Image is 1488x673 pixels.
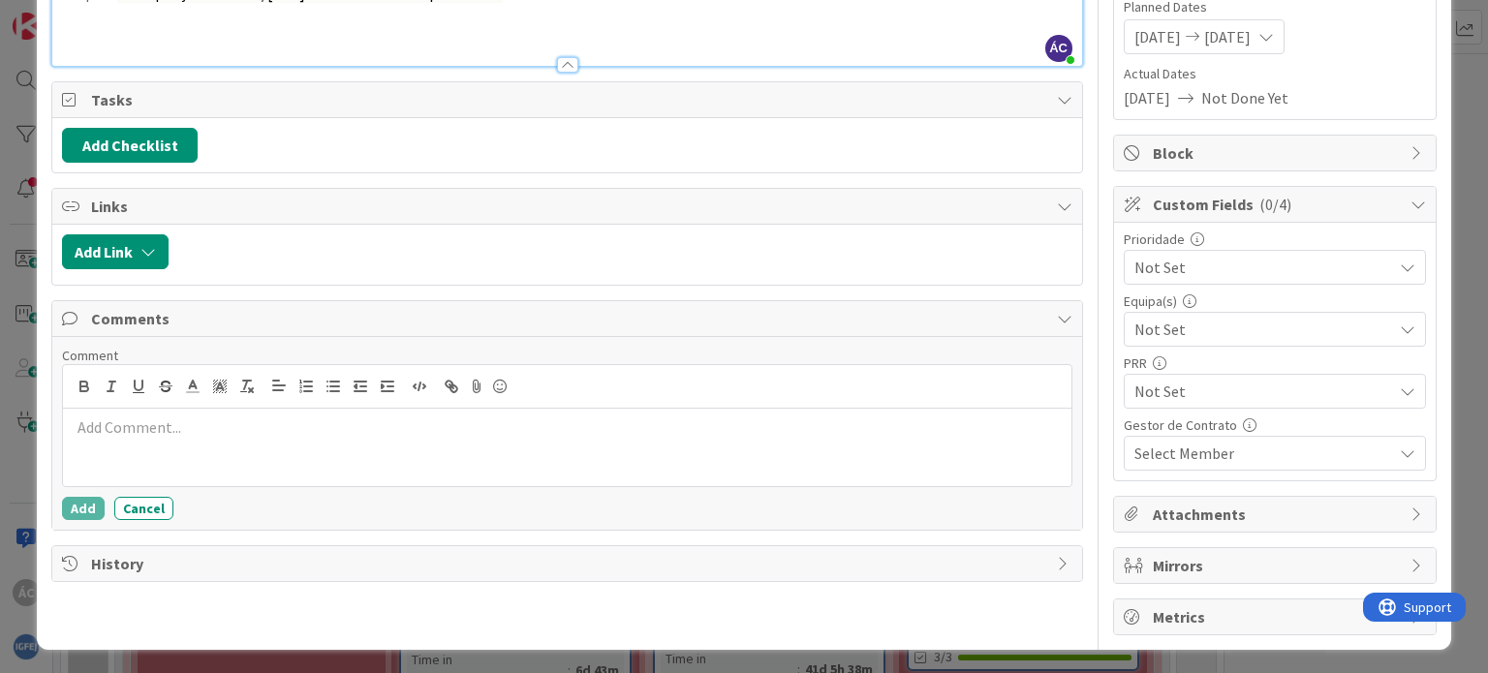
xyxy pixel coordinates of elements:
span: Mirrors [1153,554,1401,577]
span: Select Member [1134,442,1234,465]
span: Not Done Yet [1201,86,1288,109]
span: Not Set [1134,254,1382,281]
span: Attachments [1153,503,1401,526]
button: Add [62,497,105,520]
span: ( 0/4 ) [1259,195,1291,214]
span: Metrics [1153,605,1401,628]
span: Actual Dates [1124,64,1426,84]
span: Links [91,195,1046,218]
span: Not Set [1134,380,1392,403]
div: Equipa(s) [1124,294,1426,308]
button: Cancel [114,497,173,520]
span: [DATE] [1134,25,1181,48]
button: Add Link [62,234,169,269]
span: Support [41,3,88,26]
span: Block [1153,141,1401,165]
button: Add Checklist [62,128,198,163]
span: ÁC [1045,35,1072,62]
span: Comment [62,347,118,364]
div: Gestor de Contrato [1124,418,1426,432]
span: Not Set [1134,318,1392,341]
span: [DATE] [1204,25,1251,48]
span: Tasks [91,88,1046,111]
span: History [91,552,1046,575]
span: Custom Fields [1153,193,1401,216]
div: PRR [1124,356,1426,370]
span: [DATE] [1124,86,1170,109]
span: Comments [91,307,1046,330]
div: Prioridade [1124,232,1426,246]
